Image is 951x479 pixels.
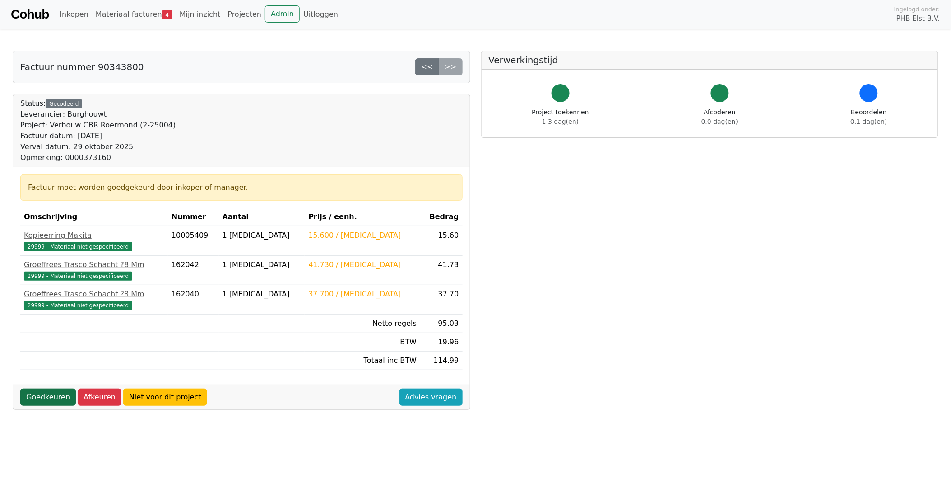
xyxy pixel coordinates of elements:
[24,230,164,252] a: Kopieerring Makita29999 - Materiaal niet gespecificeerd
[305,352,420,370] td: Totaal inc BTW
[420,352,462,370] td: 114.99
[305,333,420,352] td: BTW
[168,226,219,256] td: 10005409
[20,152,176,163] div: Opmerking: 0000373160
[20,98,176,163] div: Status:
[305,315,420,333] td: Netto regels
[176,5,224,23] a: Mijn inzicht
[219,208,305,226] th: Aantal
[46,99,82,108] div: Gecodeerd
[20,109,176,120] div: Leverancier: Burghouwt
[308,289,417,300] div: 37.700 / [MEDICAL_DATA]
[420,315,462,333] td: 95.03
[20,120,176,131] div: Project: Verbouw CBR Roermond (2-25004)
[851,118,887,125] span: 0.1 dag(en)
[168,285,219,315] td: 162040
[305,208,420,226] th: Prijs / eenh.
[24,230,164,241] div: Kopieerring Makita
[162,10,172,19] span: 4
[28,182,455,193] div: Factuur moet worden goedgekeurd door inkoper of manager.
[168,208,219,226] th: Nummer
[20,389,76,406] a: Goedkeuren
[223,259,302,270] div: 1 [MEDICAL_DATA]
[224,5,265,23] a: Projecten
[20,208,168,226] th: Omschrijving
[308,259,417,270] div: 41.730 / [MEDICAL_DATA]
[701,118,738,125] span: 0.0 dag(en)
[420,208,462,226] th: Bedrag
[24,259,164,281] a: Groeffrees Trasco Schacht ?8 Mm29999 - Materiaal niet gespecificeerd
[399,389,463,406] a: Advies vragen
[92,5,176,23] a: Materiaal facturen4
[420,333,462,352] td: 19.96
[894,5,940,14] span: Ingelogd onder:
[24,301,132,310] span: 29999 - Materiaal niet gespecificeerd
[11,4,49,25] a: Cohub
[308,230,417,241] div: 15.600 / [MEDICAL_DATA]
[896,14,940,24] span: PHB Elst B.V.
[123,389,207,406] a: Niet voor dit project
[851,108,887,127] div: Beoordelen
[78,389,121,406] a: Afkeuren
[542,118,579,125] span: 1.3 dag(en)
[24,242,132,251] span: 29999 - Materiaal niet gespecificeerd
[415,58,439,75] a: <<
[20,131,176,141] div: Factuur datum: [DATE]
[532,108,589,127] div: Project toekennen
[56,5,92,23] a: Inkopen
[300,5,342,23] a: Uitloggen
[168,256,219,285] td: 162042
[420,256,462,285] td: 41.73
[420,226,462,256] td: 15.60
[223,289,302,300] div: 1 [MEDICAL_DATA]
[20,141,176,152] div: Verval datum: 29 oktober 2025
[24,272,132,281] span: 29999 - Materiaal niet gespecificeerd
[223,230,302,241] div: 1 [MEDICAL_DATA]
[20,61,144,72] h5: Factuur nummer 90343800
[489,55,931,66] h5: Verwerkingstijd
[420,285,462,315] td: 37.70
[24,289,164,310] a: Groeffrees Trasco Schacht ?8 Mm29999 - Materiaal niet gespecificeerd
[701,108,738,127] div: Afcoderen
[265,5,300,23] a: Admin
[24,259,164,270] div: Groeffrees Trasco Schacht ?8 Mm
[24,289,164,300] div: Groeffrees Trasco Schacht ?8 Mm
